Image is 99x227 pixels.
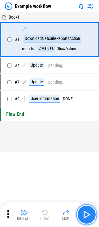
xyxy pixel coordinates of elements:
img: Run All [20,209,28,216]
img: Main button [82,210,92,220]
span: Book1 [9,15,19,20]
div: DONE [22,95,73,103]
div: Update [29,62,44,69]
div: User information [29,95,60,103]
span: # 1 [15,37,19,42]
button: Run All [14,207,34,222]
span: # 9 [15,96,19,101]
button: Skip [56,207,76,222]
span: # 4 [15,63,19,68]
img: Skip [62,209,70,216]
div: Run All [17,217,31,221]
div: reports : [22,46,35,51]
img: Back [5,2,12,10]
span: # 7 [15,80,19,85]
img: Settings menu [87,2,94,10]
div: Example workflow [15,3,51,9]
button: Show Values [57,46,76,51]
div: Skip [62,217,70,221]
div: pending... [48,63,66,68]
div: 2 Values [37,45,55,52]
div: pending... [48,80,66,85]
div: Update [29,78,44,86]
div: DownloadNetsuiteReportsAction [24,35,81,42]
img: Support [79,4,84,9]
